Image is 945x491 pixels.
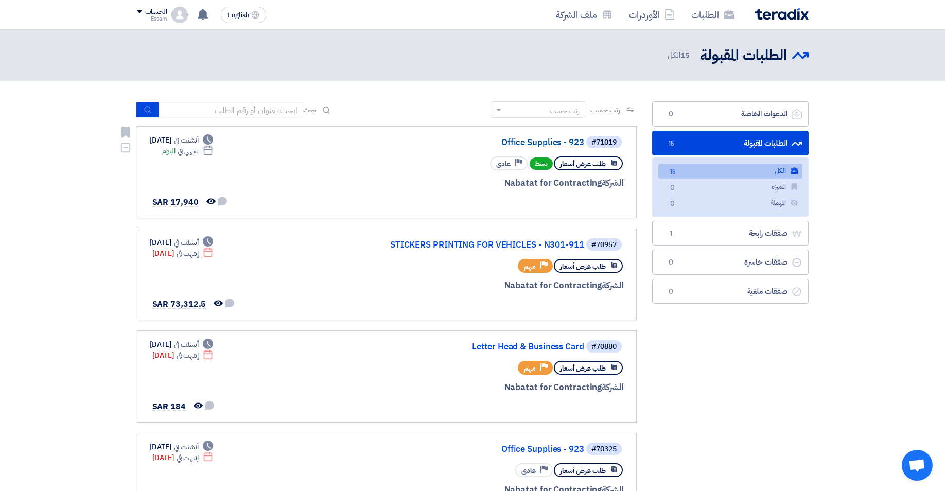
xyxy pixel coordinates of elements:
[560,159,606,169] span: طلب عرض أسعار
[665,287,677,297] span: 0
[658,164,802,179] a: الكل
[378,342,584,352] a: Letter Head & Business Card
[667,183,679,194] span: 0
[152,248,214,259] div: [DATE]
[524,363,536,373] span: مهم
[667,199,679,209] span: 0
[658,180,802,195] a: المميزة
[159,102,303,118] input: ابحث بعنوان أو رقم الطلب
[560,466,606,476] span: طلب عرض أسعار
[174,237,199,248] span: أنشئت في
[683,3,743,27] a: الطلبات
[652,279,809,304] a: صفقات ملغية0
[521,466,536,476] span: عادي
[524,261,536,271] span: مهم
[902,450,933,481] a: دردشة مفتوحة
[591,446,617,453] div: #70325
[178,146,199,156] span: ينتهي في
[177,248,199,259] span: إنتهت في
[150,339,214,350] div: [DATE]
[652,131,809,156] a: الطلبات المقبولة15
[145,8,167,16] div: الحساب
[174,135,199,146] span: أنشئت في
[376,279,624,292] div: Nabatat for Contracting
[376,177,624,190] div: Nabatat for Contracting
[560,261,606,271] span: طلب عرض أسعار
[378,445,584,454] a: Office Supplies - 923
[621,3,683,27] a: الأوردرات
[665,257,677,268] span: 0
[171,7,188,23] img: profile_test.png
[652,101,809,127] a: الدعوات الخاصة0
[378,138,584,147] a: Office Supplies - 923
[174,339,199,350] span: أنشئت في
[652,221,809,246] a: صفقات رابحة1
[227,12,249,19] span: English
[602,381,624,394] span: الشركة
[680,49,690,61] span: 15
[152,298,206,310] span: SAR 73,312.5
[591,343,617,350] div: #70880
[530,157,553,170] span: نشط
[602,177,624,189] span: الشركة
[665,138,677,149] span: 15
[652,250,809,275] a: صفقات خاسرة0
[177,350,199,361] span: إنتهت في
[152,400,186,413] span: SAR 184
[376,381,624,394] div: Nabatat for Contracting
[602,279,624,292] span: الشركة
[496,159,511,169] span: عادي
[560,363,606,373] span: طلب عرض أسعار
[162,146,213,156] div: اليوم
[591,139,617,146] div: #71019
[303,104,317,115] span: بحث
[755,8,809,20] img: Teradix logo
[658,196,802,211] a: المهملة
[378,240,584,250] a: STICKERS PRINTING FOR VEHICLES - N301-911
[152,452,214,463] div: [DATE]
[665,109,677,119] span: 0
[668,49,691,61] span: الكل
[177,452,199,463] span: إنتهت في
[150,237,214,248] div: [DATE]
[221,7,266,23] button: English
[548,3,621,27] a: ملف الشركة
[150,442,214,452] div: [DATE]
[137,16,167,22] div: Essam
[667,167,679,178] span: 15
[152,350,214,361] div: [DATE]
[150,135,214,146] div: [DATE]
[665,229,677,239] span: 1
[591,241,617,249] div: #70957
[700,46,787,66] h2: الطلبات المقبولة
[590,104,620,115] span: رتب حسب
[174,442,199,452] span: أنشئت في
[550,106,580,116] div: رتب حسب
[152,196,199,208] span: SAR 17,940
